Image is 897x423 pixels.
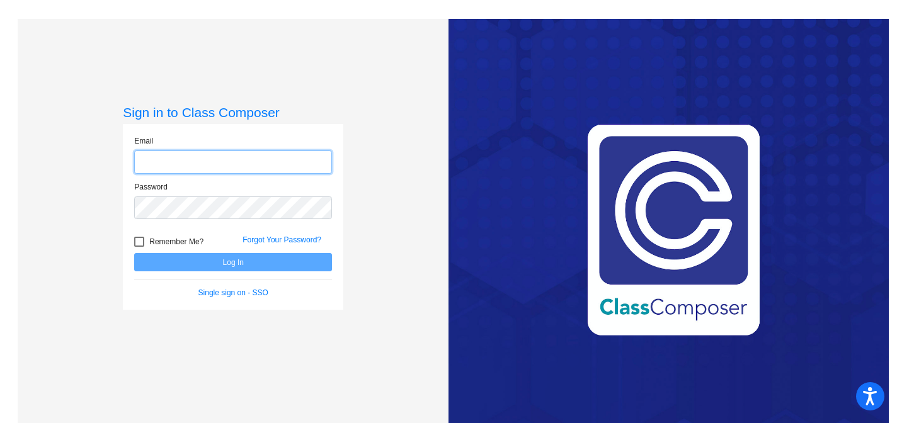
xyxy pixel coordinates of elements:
[149,234,203,249] span: Remember Me?
[134,135,153,147] label: Email
[134,253,332,271] button: Log In
[123,104,343,120] h3: Sign in to Class Composer
[134,181,168,193] label: Password
[243,235,321,244] a: Forgot Your Password?
[198,288,268,297] a: Single sign on - SSO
